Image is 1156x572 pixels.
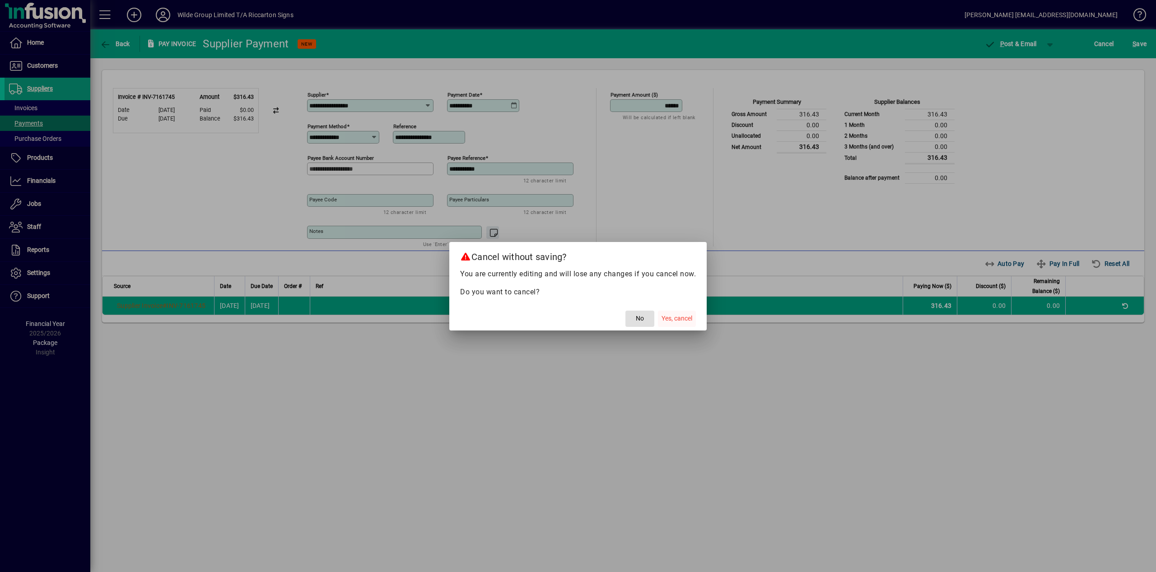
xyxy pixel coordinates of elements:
button: No [625,311,654,327]
h2: Cancel without saving? [449,242,707,268]
button: Yes, cancel [658,311,696,327]
p: Do you want to cancel? [460,287,696,298]
p: You are currently editing and will lose any changes if you cancel now. [460,269,696,279]
span: Yes, cancel [662,314,692,323]
span: No [636,314,644,323]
